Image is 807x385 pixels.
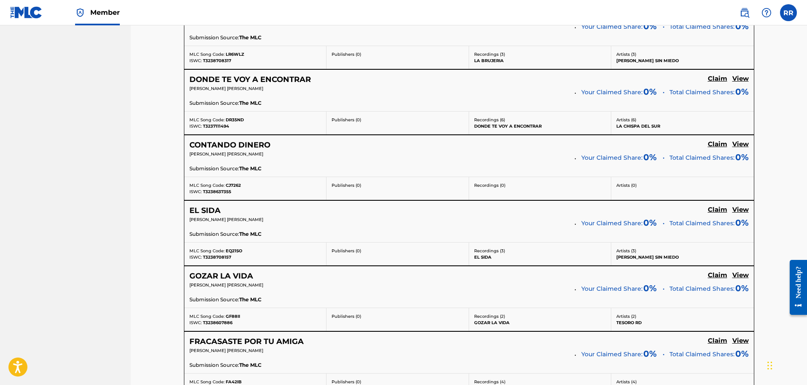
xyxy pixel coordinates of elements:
span: Your Claimed Share: [581,219,642,228]
span: T3238708317 [203,58,231,63]
p: Recordings ( 3 ) [474,51,606,57]
span: Submission Source: [189,34,239,41]
span: GF88II [226,314,240,319]
h5: Claim [708,75,727,83]
h5: View [732,140,749,148]
a: View [732,140,749,150]
p: Recordings ( 4 ) [474,379,606,385]
p: Artists ( 3 ) [616,248,749,254]
span: Submission Source: [189,99,239,107]
span: T3238607886 [203,320,232,325]
span: 0 % [643,20,657,33]
h5: EL SIDA [189,206,221,216]
span: ISWC: [189,123,202,129]
h5: DONDE TE VOY A ENCONTRAR [189,75,311,85]
span: Submission Source: [189,165,239,172]
span: DR35ND [226,117,244,123]
span: Your Claimed Share: [581,153,642,162]
h5: CONTANDO DINERO [189,140,270,150]
p: Publishers ( 0 ) [332,313,464,319]
span: ISWC: [189,189,202,194]
img: search [740,8,750,18]
p: Recordings ( 3 ) [474,248,606,254]
span: 0 % [643,151,657,164]
span: 0% [735,347,749,360]
h5: View [732,206,749,214]
span: Total Claimed Shares: [669,350,734,359]
h5: View [732,337,749,345]
span: The MLC [239,34,262,41]
h5: View [732,271,749,279]
span: Total Claimed Shares: [669,153,734,162]
span: EQ21SO [226,248,242,254]
p: Publishers ( 0 ) [332,117,464,123]
span: 0% [735,216,749,229]
span: The MLC [239,296,262,303]
span: [PERSON_NAME] [PERSON_NAME] [189,86,263,91]
span: Your Claimed Share: [581,88,642,97]
span: The MLC [239,230,262,238]
p: LA BRUJERIA [474,57,606,64]
h5: Claim [708,206,727,214]
span: Total Claimed Shares: [669,219,734,228]
p: DONDE TE VOY A ENCONTRAR [474,123,606,129]
span: 0 % [643,347,657,360]
iframe: Chat Widget [765,344,807,385]
img: help [761,8,772,18]
span: MLC Song Code: [189,183,224,188]
a: View [732,206,749,215]
h5: View [732,75,749,83]
span: CJ7262 [226,183,241,188]
span: [PERSON_NAME] [PERSON_NAME] [189,20,263,26]
div: Arrastrar [767,353,772,378]
iframe: Resource Center [783,253,807,321]
a: View [732,271,749,281]
span: The MLC [239,165,262,172]
span: Submission Source: [189,230,239,238]
span: The MLC [239,361,262,369]
p: Recordings ( 2 ) [474,313,606,319]
p: Artists ( 3 ) [616,51,749,57]
a: Public Search [736,4,753,21]
h5: Claim [708,140,727,148]
span: ISWC: [189,58,202,63]
span: T3238637355 [203,189,231,194]
span: T3238708157 [203,254,231,260]
span: 0% [735,282,749,295]
h5: Claim [708,271,727,279]
span: Total Claimed Shares: [669,22,734,31]
p: Artists ( 2 ) [616,313,749,319]
span: 0 % [643,282,657,295]
span: MLC Song Code: [189,117,224,123]
p: Artists ( 4 ) [616,379,749,385]
span: Submission Source: [189,296,239,303]
span: 0 % [643,216,657,229]
span: Your Claimed Share: [581,22,642,31]
p: Publishers ( 0 ) [332,182,464,188]
span: 0% [735,20,749,33]
span: Total Claimed Shares: [669,88,734,97]
span: 0 % [643,85,657,98]
span: ISWC: [189,320,202,325]
span: ISWC: [189,254,202,260]
p: [PERSON_NAME] SIN MIEDO [616,254,749,260]
span: Your Claimed Share: [581,284,642,293]
p: Publishers ( 0 ) [332,248,464,254]
div: User Menu [780,4,797,21]
span: 0% [735,85,749,98]
p: LA CHISPA DEL SUR [616,123,749,129]
span: MLC Song Code: [189,314,224,319]
img: Top Rightsholder [75,8,85,18]
h5: GOZAR LA VIDA [189,271,253,281]
span: LR6WLZ [226,52,244,57]
img: MLC Logo [10,6,43,19]
div: Help [758,4,775,21]
span: MLC Song Code: [189,379,224,385]
span: [PERSON_NAME] [PERSON_NAME] [189,282,263,288]
p: Recordings ( 6 ) [474,117,606,123]
div: Widget de chat [765,344,807,385]
span: [PERSON_NAME] [PERSON_NAME] [189,151,263,157]
p: TESORO RD [616,319,749,326]
span: T3237111494 [203,123,229,129]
